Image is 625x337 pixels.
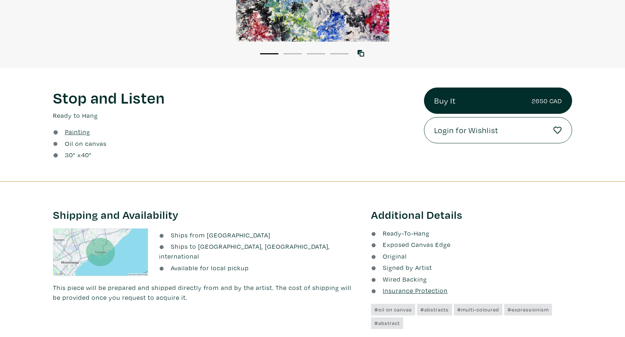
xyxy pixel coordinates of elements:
li: Ships from [GEOGRAPHIC_DATA] [159,230,360,240]
a: Insurance Protection [371,286,448,295]
small: 2650 CAD [532,96,562,106]
li: Exposed Canvas Edge [371,240,572,249]
u: Insurance Protection [383,286,448,295]
button: 4 of 4 [330,53,348,54]
button: 1 of 4 [260,53,278,54]
button: 3 of 4 [307,53,325,54]
a: #abstract [371,317,403,329]
li: Original [371,251,572,261]
span: 30 [65,151,73,159]
h3: Shipping and Availability [53,208,360,222]
a: Painting [65,127,90,137]
li: Available for local pickup [159,263,360,273]
button: 2 of 4 [283,53,302,54]
a: Login for Wishlist [424,117,572,143]
div: " x " [65,150,92,160]
span: Login for Wishlist [434,124,498,136]
li: Signed by Artist [371,263,572,272]
h3: Additional Details [371,208,572,222]
a: #abstracts [417,304,452,315]
h1: Stop and Listen [53,88,413,107]
a: #oil on canvas [371,304,415,315]
a: Oil on canvas [65,139,107,148]
span: 40 [81,151,89,159]
li: Ships to [GEOGRAPHIC_DATA], [GEOGRAPHIC_DATA], international [159,241,360,261]
a: Buy It2650 CAD [424,88,572,114]
a: #multi-coloured [454,304,502,315]
img: staticmap [53,228,148,276]
li: Ready-To-Hang [371,228,572,238]
u: Painting [65,128,90,136]
a: #expressionism [504,304,552,315]
li: Wired Backing [371,274,572,284]
p: Ready to Hang [53,111,413,120]
p: This piece will be prepared and shipped directly from and by the artist. The cost of shipping wil... [53,283,360,302]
